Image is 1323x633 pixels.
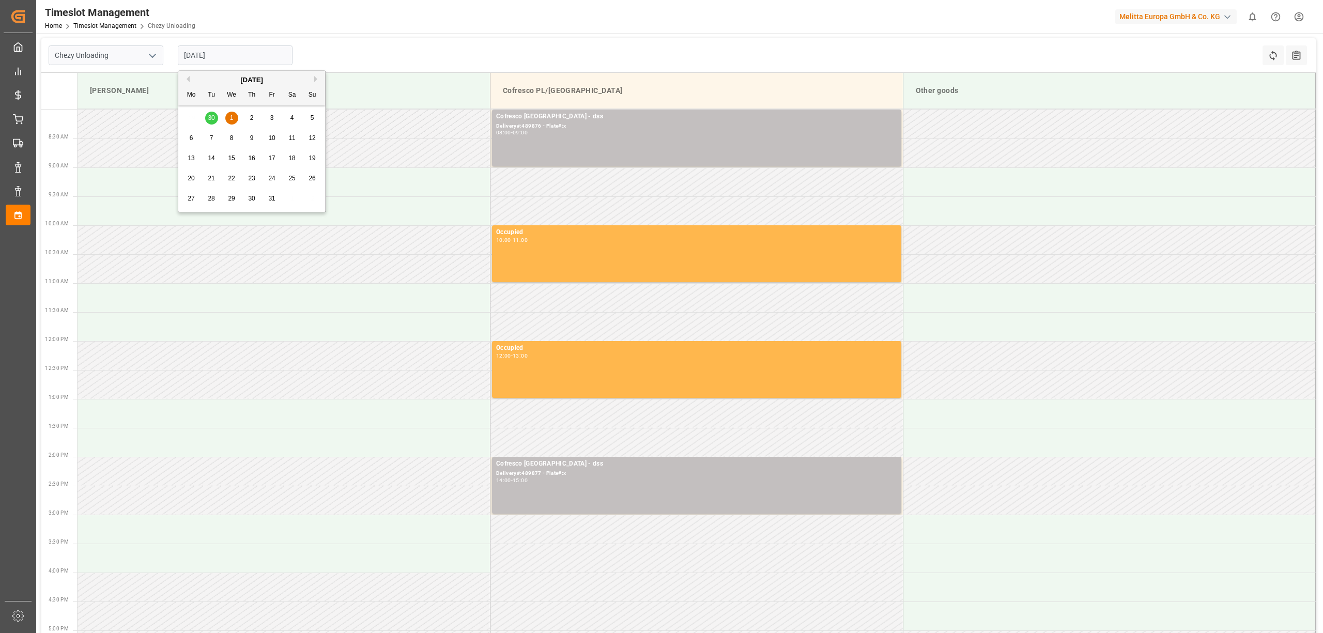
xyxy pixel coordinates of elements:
[496,112,897,122] div: Cofresco [GEOGRAPHIC_DATA] - dss
[86,81,482,100] div: [PERSON_NAME]
[266,112,279,125] div: Choose Friday, October 3rd, 2025
[1264,5,1287,28] button: Help Center
[1115,9,1237,24] div: Melitta Europa GmbH & Co. KG
[306,152,319,165] div: Choose Sunday, October 19th, 2025
[178,45,293,65] input: DD-MM-YYYY
[286,132,299,145] div: Choose Saturday, October 11th, 2025
[266,89,279,102] div: Fr
[513,238,528,242] div: 11:00
[245,112,258,125] div: Choose Thursday, October 2nd, 2025
[513,478,528,483] div: 15:00
[49,481,69,487] span: 2:30 PM
[309,134,315,142] span: 12
[208,155,214,162] span: 14
[288,155,295,162] span: 18
[49,597,69,603] span: 4:30 PM
[306,132,319,145] div: Choose Sunday, October 12th, 2025
[185,172,198,185] div: Choose Monday, October 20th, 2025
[268,195,275,202] span: 31
[45,250,69,255] span: 10:30 AM
[185,132,198,145] div: Choose Monday, October 6th, 2025
[228,175,235,182] span: 22
[49,510,69,516] span: 3:00 PM
[250,134,254,142] span: 9
[309,155,315,162] span: 19
[205,132,218,145] div: Choose Tuesday, October 7th, 2025
[268,175,275,182] span: 24
[45,336,69,342] span: 12:00 PM
[306,112,319,125] div: Choose Sunday, October 5th, 2025
[288,134,295,142] span: 11
[286,89,299,102] div: Sa
[228,155,235,162] span: 15
[185,89,198,102] div: Mo
[205,172,218,185] div: Choose Tuesday, October 21st, 2025
[1115,7,1241,26] button: Melitta Europa GmbH & Co. KG
[248,155,255,162] span: 16
[511,353,513,358] div: -
[1241,5,1264,28] button: show 0 new notifications
[912,81,1307,100] div: Other goods
[185,152,198,165] div: Choose Monday, October 13th, 2025
[188,155,194,162] span: 13
[248,195,255,202] span: 30
[496,227,897,238] div: Occupied
[306,172,319,185] div: Choose Sunday, October 26th, 2025
[270,114,274,121] span: 3
[49,394,69,400] span: 1:00 PM
[225,112,238,125] div: Choose Wednesday, October 1st, 2025
[245,192,258,205] div: Choose Thursday, October 30th, 2025
[181,108,322,209] div: month 2025-10
[73,22,136,29] a: Timeslot Management
[208,195,214,202] span: 28
[49,423,69,429] span: 1:30 PM
[286,112,299,125] div: Choose Saturday, October 4th, 2025
[230,114,234,121] span: 1
[205,192,218,205] div: Choose Tuesday, October 28th, 2025
[208,175,214,182] span: 21
[45,22,62,29] a: Home
[205,89,218,102] div: Tu
[185,192,198,205] div: Choose Monday, October 27th, 2025
[190,134,193,142] span: 6
[228,195,235,202] span: 29
[205,152,218,165] div: Choose Tuesday, October 14th, 2025
[306,89,319,102] div: Su
[266,172,279,185] div: Choose Friday, October 24th, 2025
[49,452,69,458] span: 2:00 PM
[499,81,895,100] div: Cofresco PL/[GEOGRAPHIC_DATA]
[266,192,279,205] div: Choose Friday, October 31st, 2025
[266,132,279,145] div: Choose Friday, October 10th, 2025
[245,172,258,185] div: Choose Thursday, October 23rd, 2025
[286,152,299,165] div: Choose Saturday, October 18th, 2025
[511,130,513,135] div: -
[266,152,279,165] div: Choose Friday, October 17th, 2025
[496,353,511,358] div: 12:00
[45,221,69,226] span: 10:00 AM
[513,130,528,135] div: 09:00
[49,45,163,65] input: Type to search/select
[496,238,511,242] div: 10:00
[513,353,528,358] div: 13:00
[225,89,238,102] div: We
[49,568,69,574] span: 4:00 PM
[314,76,320,82] button: Next Month
[49,163,69,168] span: 9:00 AM
[248,175,255,182] span: 23
[188,195,194,202] span: 27
[188,175,194,182] span: 20
[496,478,511,483] div: 14:00
[311,114,314,121] span: 5
[496,122,897,131] div: Delivery#:489876 - Plate#:x
[496,459,897,469] div: Cofresco [GEOGRAPHIC_DATA] - dss
[210,134,213,142] span: 7
[49,626,69,631] span: 5:00 PM
[230,134,234,142] span: 8
[225,132,238,145] div: Choose Wednesday, October 8th, 2025
[183,76,190,82] button: Previous Month
[49,134,69,140] span: 8:30 AM
[286,172,299,185] div: Choose Saturday, October 25th, 2025
[268,134,275,142] span: 10
[45,307,69,313] span: 11:30 AM
[49,192,69,197] span: 9:30 AM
